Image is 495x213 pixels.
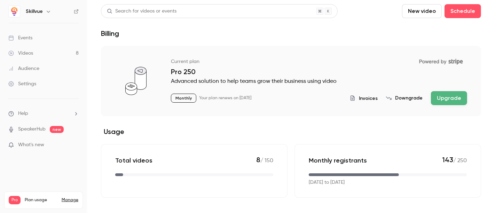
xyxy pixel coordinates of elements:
button: New video [402,4,442,18]
button: Invoices [350,95,378,102]
p: Monthly registrants [309,156,367,165]
p: Pro 250 [171,68,467,76]
a: SpeakerHub [18,126,46,133]
span: new [50,126,64,133]
div: [PERSON_NAME]: [DOMAIN_NAME] [18,18,100,24]
a: Manage [62,197,78,203]
h6: Skillvue [26,8,43,15]
span: Plan usage [25,197,57,203]
span: Invoices [359,95,378,102]
div: Keyword (traffico) [78,41,116,46]
span: What's new [18,141,44,149]
img: logo_orange.svg [11,11,17,17]
p: / 150 [256,156,273,165]
span: Pro [9,196,21,204]
section: billing [101,46,481,198]
p: Total videos [115,156,152,165]
div: Settings [8,80,36,87]
img: Skillvue [9,6,20,17]
img: tab_keywords_by_traffic_grey.svg [70,40,76,46]
div: Dominio [37,41,53,46]
p: Advanced solution to help teams grow their business using video [171,77,467,86]
div: Audience [8,65,39,72]
button: Upgrade [431,91,467,105]
span: 143 [442,156,453,164]
button: Schedule [445,4,481,18]
img: tab_domain_overview_orange.svg [29,40,34,46]
p: Your plan renews on [DATE] [199,95,251,101]
div: Search for videos or events [107,8,176,15]
div: v 4.0.25 [19,11,34,17]
p: Monthly [171,94,196,103]
p: / 250 [442,156,467,165]
h2: Usage [101,127,481,136]
iframe: Noticeable Trigger [70,142,79,148]
span: 8 [256,156,260,164]
p: [DATE] to [DATE] [309,179,345,186]
li: help-dropdown-opener [8,110,79,117]
span: Help [18,110,28,117]
p: Current plan [171,58,199,65]
h1: Billing [101,29,119,38]
img: website_grey.svg [11,18,17,24]
button: Downgrade [386,95,423,102]
div: Videos [8,50,33,57]
div: Events [8,34,32,41]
